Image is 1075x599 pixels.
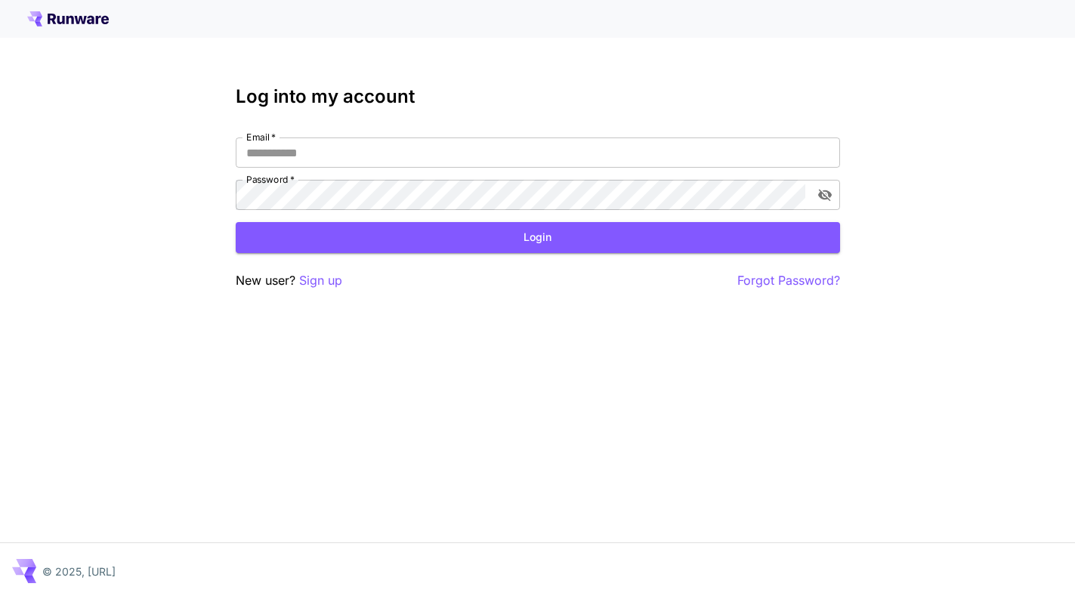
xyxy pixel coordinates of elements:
[299,271,342,290] button: Sign up
[42,563,116,579] p: © 2025, [URL]
[246,131,276,144] label: Email
[737,271,840,290] button: Forgot Password?
[246,173,295,186] label: Password
[811,181,839,208] button: toggle password visibility
[236,271,342,290] p: New user?
[236,86,840,107] h3: Log into my account
[236,222,840,253] button: Login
